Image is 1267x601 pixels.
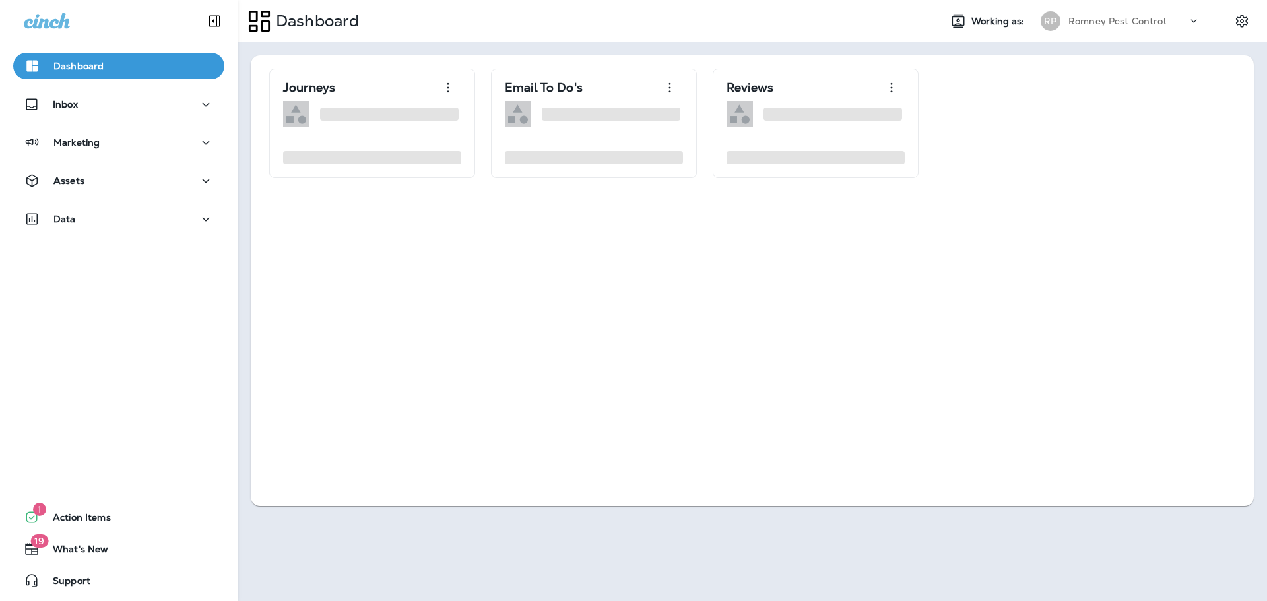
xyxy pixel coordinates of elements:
button: Settings [1230,9,1254,33]
p: Dashboard [271,11,359,31]
p: Reviews [727,81,773,94]
button: Support [13,567,224,594]
button: Inbox [13,91,224,117]
p: Marketing [53,137,100,148]
p: Assets [53,175,84,186]
button: 19What's New [13,536,224,562]
button: Marketing [13,129,224,156]
button: Assets [13,168,224,194]
p: Inbox [53,99,78,110]
div: RP [1041,11,1060,31]
span: 19 [30,534,48,548]
button: Collapse Sidebar [196,8,233,34]
button: Dashboard [13,53,224,79]
span: 1 [33,503,46,516]
p: Email To Do's [505,81,583,94]
p: Romney Pest Control [1068,16,1166,26]
p: Journeys [283,81,335,94]
p: Data [53,214,76,224]
p: Dashboard [53,61,104,71]
span: Working as: [971,16,1027,27]
span: Support [40,575,90,591]
button: 1Action Items [13,504,224,530]
span: What's New [40,544,108,559]
span: Action Items [40,512,111,528]
button: Data [13,206,224,232]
